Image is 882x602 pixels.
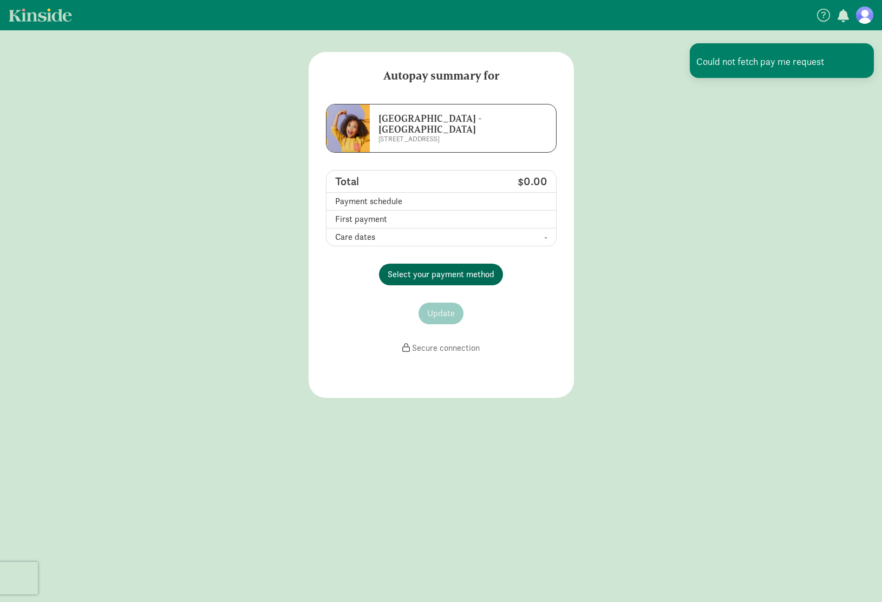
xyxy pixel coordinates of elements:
[379,264,503,285] button: Select your payment method
[309,52,574,100] h5: Autopay summary for
[326,211,468,228] td: First payment
[326,228,468,246] td: Care dates
[427,307,455,320] span: Update
[388,268,494,281] span: Select your payment method
[690,43,874,78] div: Could not fetch pay me request
[419,303,463,324] button: Update
[378,113,526,135] h6: [GEOGRAPHIC_DATA] - [GEOGRAPHIC_DATA]
[326,193,468,211] td: Payment schedule
[326,171,468,193] td: Total
[412,342,480,354] span: Secure connection
[468,228,556,246] td: -
[378,135,526,143] p: [STREET_ADDRESS]
[9,8,72,22] a: Kinside
[468,171,556,193] td: $0.00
